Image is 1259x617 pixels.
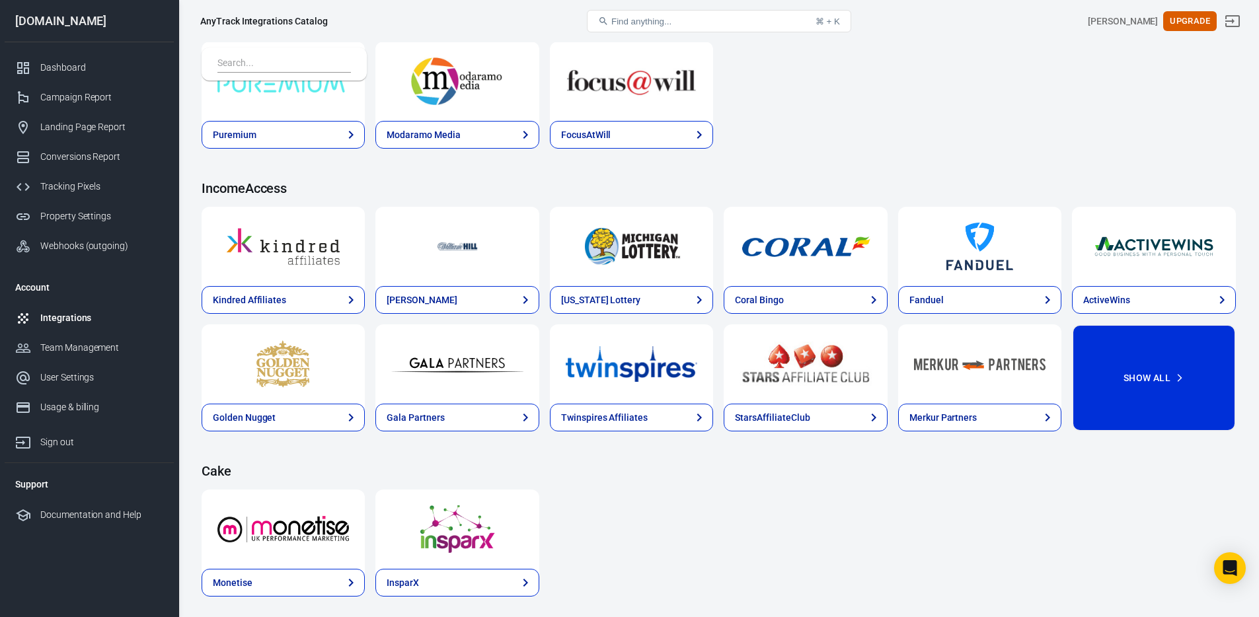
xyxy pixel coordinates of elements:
img: Merkur Partners [914,340,1046,388]
a: Merkur Partners [898,404,1061,431]
img: Gala Partners [391,340,523,388]
a: Gala Partners [375,404,539,431]
div: Monetise [213,576,252,590]
input: Search... [217,55,346,73]
div: Gala Partners [387,411,444,425]
img: FocusAtWill [566,57,697,105]
div: Usage & billing [40,400,163,414]
div: Documentation and Help [40,508,163,522]
div: Golden Nugget [213,411,276,425]
a: Twinspires Affiliates [550,404,713,431]
div: ⌘ + K [816,17,840,26]
a: InsparX [375,490,539,569]
a: StarsAffiliateClub [724,404,887,431]
a: User Settings [5,363,174,392]
div: Puremium [213,128,256,142]
div: Account id: djG4tR0U [1088,15,1158,28]
a: FocusAtWill [550,42,713,121]
img: Monetise [217,505,349,553]
a: Gala Partners [375,324,539,404]
a: Twinspires Affiliates [550,324,713,404]
div: Conversions Report [40,150,163,164]
img: Modaramo Media [391,57,523,105]
img: Coral Bingo [740,223,871,270]
a: Sign out [1217,5,1248,37]
div: Merkur Partners [909,411,977,425]
a: Monetise [202,569,365,597]
h4: Cake [202,463,1236,479]
a: Landing Page Report [5,112,174,142]
a: Dashboard [5,53,174,83]
a: Modaramo Media [375,121,539,149]
img: InsparX [391,505,523,553]
div: Dashboard [40,61,163,75]
a: ActiveWins [1072,207,1235,286]
a: Puremium [202,121,365,149]
div: Open Intercom Messenger [1214,552,1246,584]
a: Conversions Report [5,142,174,172]
a: Fanduel [898,286,1061,314]
div: FocusAtWill [561,128,611,142]
a: Fanduel [898,207,1061,286]
img: Fanduel [914,223,1046,270]
img: ActiveWins [1088,223,1219,270]
div: Sign out [40,435,163,449]
div: Twinspires Affiliates [561,411,648,425]
a: Team Management [5,333,174,363]
img: Michigan Lottery [566,223,697,270]
a: Merkur Partners [898,324,1061,404]
div: [DOMAIN_NAME] [5,15,174,27]
a: Coral Bingo [724,286,887,314]
div: Fanduel [909,293,944,307]
img: Kindred Affiliates [217,223,349,270]
div: User Settings [40,371,163,384]
a: Puremium [202,42,365,121]
div: [PERSON_NAME] [387,293,457,307]
a: Michigan Lottery [550,207,713,286]
div: AnyTrack Integrations Catalog [200,15,328,28]
a: ActiveWins [1072,286,1235,314]
div: ActiveWins [1083,293,1130,307]
a: Coral Bingo [724,207,887,286]
a: Usage & billing [5,392,174,422]
div: Tracking Pixels [40,180,163,194]
a: Golden Nugget [202,404,365,431]
a: StarsAffiliateClub [724,324,887,404]
div: [US_STATE] Lottery [561,293,640,307]
div: StarsAffiliateClub [735,411,810,425]
a: Integrations [5,303,174,333]
img: Puremium [217,57,349,105]
div: InsparX [387,576,419,590]
span: Find anything... [611,17,671,26]
div: Campaign Report [40,91,163,104]
button: Upgrade [1163,11,1217,32]
img: Twinspires Affiliates [566,340,697,388]
a: William Hill [375,207,539,286]
div: Property Settings [40,209,163,223]
div: Webhooks (outgoing) [40,239,163,253]
a: [US_STATE] Lottery [550,286,713,314]
a: [PERSON_NAME] [375,286,539,314]
div: Coral Bingo [735,293,783,307]
img: StarsAffiliateClub [740,340,871,388]
a: Kindred Affiliates [202,207,365,286]
li: Account [5,272,174,303]
h4: IncomeAccess [202,180,1236,196]
a: Tracking Pixels [5,172,174,201]
li: Support [5,468,174,500]
div: Integrations [40,311,163,325]
a: FocusAtWill [550,121,713,149]
button: Find anything...⌘ + K [587,10,851,32]
img: William Hill [391,223,523,270]
a: Golden Nugget [202,324,365,404]
div: Modaramo Media [387,128,460,142]
a: Sign out [5,422,174,457]
a: Campaign Report [5,83,174,112]
div: Kindred Affiliates [213,293,286,307]
a: Monetise [202,490,365,569]
div: Landing Page Report [40,120,163,134]
a: InsparX [375,569,539,597]
img: Golden Nugget [217,340,349,388]
a: Property Settings [5,201,174,231]
button: Show All [1072,324,1235,431]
